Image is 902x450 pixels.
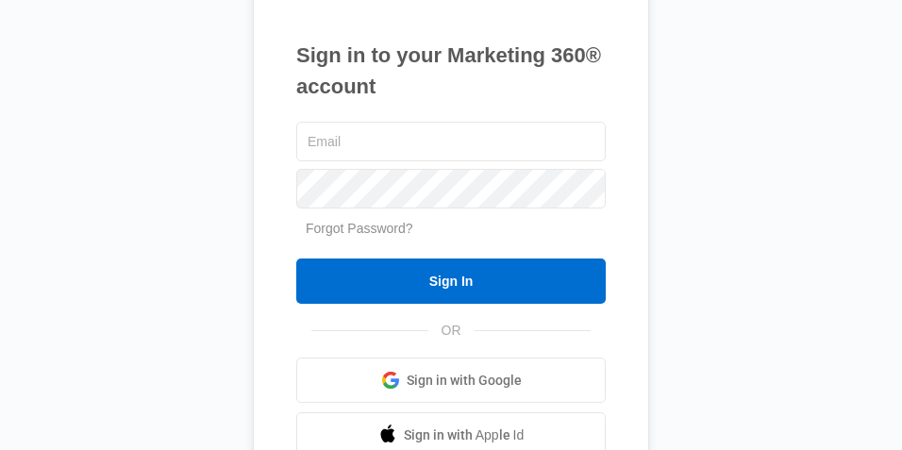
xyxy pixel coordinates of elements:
h1: Sign in to your Marketing 360® account [296,40,606,102]
span: OR [428,321,475,341]
span: Sign in with Apple Id [404,425,525,445]
a: Forgot Password? [306,221,413,236]
input: Sign In [296,258,606,304]
a: Sign in with Google [296,358,606,403]
span: Sign in with Google [407,371,522,391]
input: Email [296,122,606,161]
